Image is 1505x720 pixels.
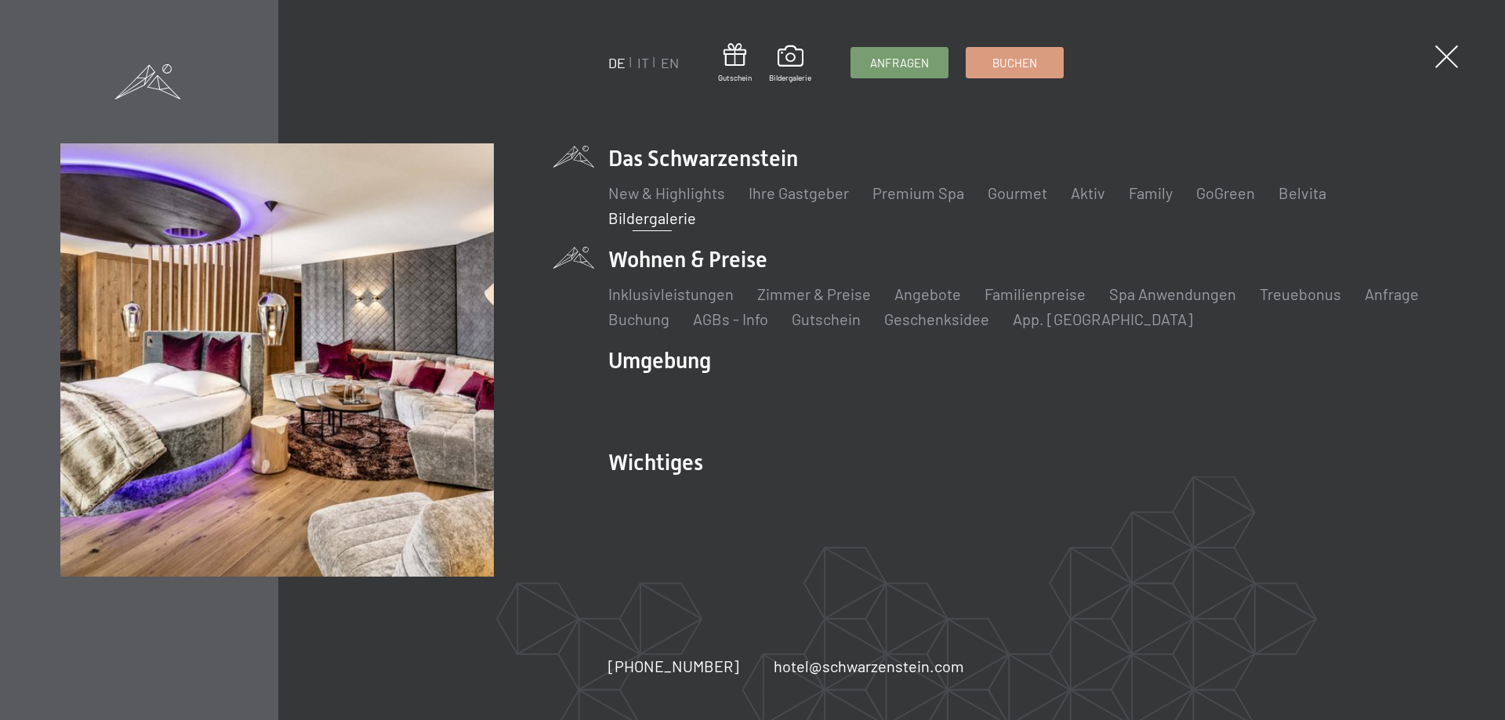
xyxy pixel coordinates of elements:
a: GoGreen [1196,183,1255,202]
a: Gourmet [988,183,1047,202]
a: Anfragen [851,48,948,78]
a: Belvita [1278,183,1326,202]
a: Premium Spa [872,183,964,202]
a: Ihre Gastgeber [749,183,849,202]
a: Geschenksidee [884,309,989,328]
a: Familienpreise [985,284,1086,303]
a: hotel@schwarzenstein.com [774,655,964,677]
a: AGBs - Info [693,309,768,328]
a: DE [608,54,626,71]
a: Buchen [966,48,1063,78]
a: [PHONE_NUMBER] [608,655,739,677]
span: [PHONE_NUMBER] [608,657,739,675]
a: IT [637,54,649,71]
a: Inklusivleistungen [608,284,734,303]
a: Angebote [894,284,961,303]
a: Treuebonus [1260,284,1341,303]
a: Bildergalerie [769,45,811,83]
a: Anfrage [1365,284,1419,303]
a: Family [1129,183,1173,202]
a: Zimmer & Preise [757,284,871,303]
a: App. [GEOGRAPHIC_DATA] [1013,309,1193,328]
a: EN [661,54,679,71]
a: Gutschein [718,43,752,83]
span: Anfragen [870,55,929,71]
a: Spa Anwendungen [1109,284,1236,303]
span: Buchen [992,55,1037,71]
a: Buchung [608,309,669,328]
span: Bildergalerie [769,72,811,83]
a: New & Highlights [608,183,725,202]
a: Gutschein [792,309,861,328]
span: Gutschein [718,72,752,83]
a: Bildergalerie [608,208,696,227]
a: Aktiv [1071,183,1105,202]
